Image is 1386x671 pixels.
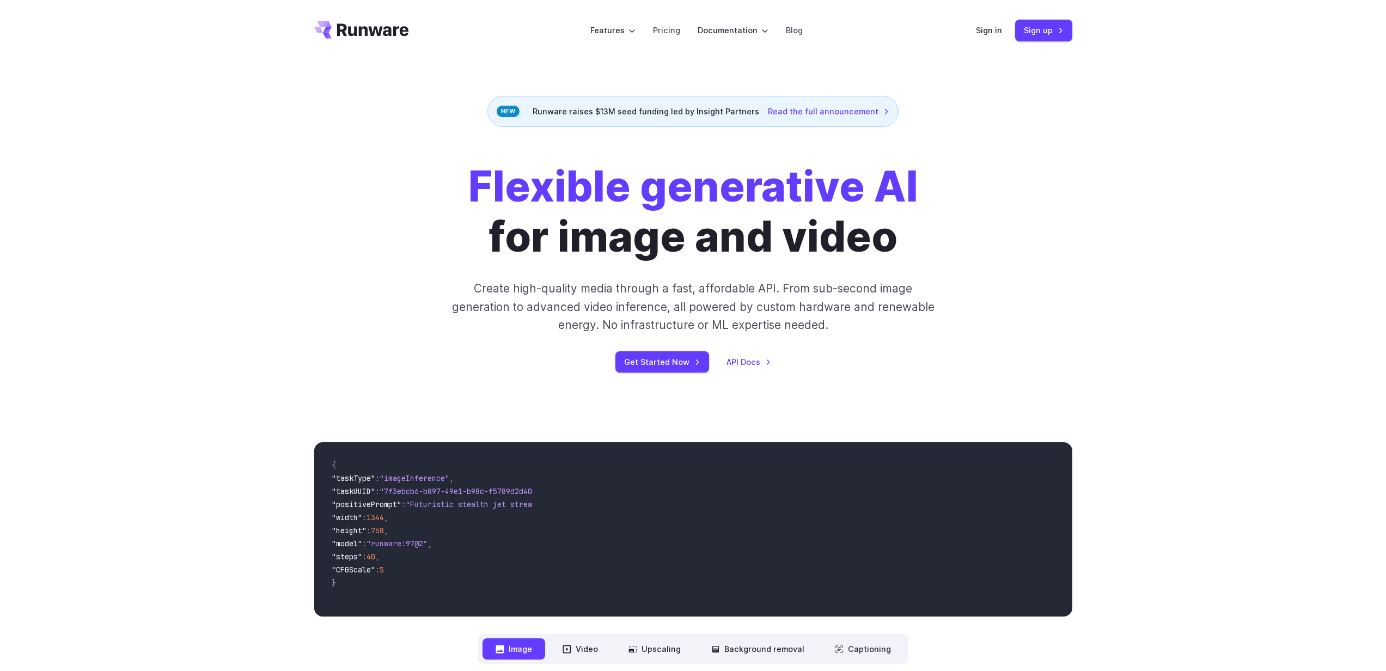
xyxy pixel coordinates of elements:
[822,638,904,660] button: Captioning
[375,473,380,483] span: :
[698,638,817,660] button: Background removal
[375,565,380,575] span: :
[332,486,375,496] span: "taskUUID"
[362,552,367,562] span: :
[615,638,694,660] button: Upscaling
[483,638,545,660] button: Image
[468,162,918,262] h1: for image and video
[362,513,367,522] span: :
[332,473,375,483] span: "taskType"
[371,526,384,535] span: 768
[449,473,454,483] span: ,
[367,513,384,522] span: 1344
[367,539,428,548] span: "runware:97@2"
[615,351,709,373] a: Get Started Now
[384,526,388,535] span: ,
[976,24,1002,36] a: Sign in
[428,539,432,548] span: ,
[468,161,918,212] strong: Flexible generative AI
[487,96,899,127] div: Runware raises $13M seed funding led by Insight Partners
[367,526,371,535] span: :
[332,552,362,562] span: "steps"
[332,513,362,522] span: "width"
[332,499,401,509] span: "positivePrompt"
[786,24,803,36] a: Blog
[380,565,384,575] span: 5
[332,578,336,588] span: }
[768,105,889,118] a: Read the full announcement
[401,499,406,509] span: :
[380,486,545,496] span: "7f3ebcb6-b897-49e1-b98c-f5789d2d40d7"
[332,526,367,535] span: "height"
[450,279,936,334] p: Create high-quality media through a fast, affordable API. From sub-second image generation to adv...
[653,24,680,36] a: Pricing
[380,473,449,483] span: "imageInference"
[314,21,409,39] a: Go to /
[332,565,375,575] span: "CFGScale"
[726,356,771,368] a: API Docs
[384,513,388,522] span: ,
[590,24,636,36] label: Features
[549,638,611,660] button: Video
[1015,20,1072,41] a: Sign up
[406,499,802,509] span: "Futuristic stealth jet streaking through a neon-lit cityscape with glowing purple exhaust"
[362,539,367,548] span: :
[698,24,768,36] label: Documentation
[375,552,380,562] span: ,
[332,539,362,548] span: "model"
[375,486,380,496] span: :
[367,552,375,562] span: 40
[332,460,336,470] span: {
